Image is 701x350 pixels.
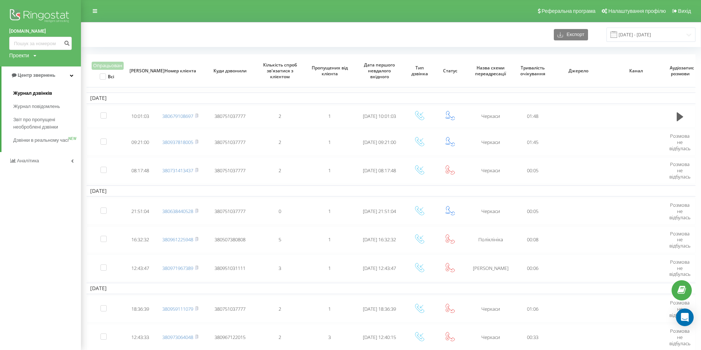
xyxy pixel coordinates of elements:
[125,105,155,127] td: 10:01:03
[279,139,281,145] span: 2
[279,167,281,174] span: 2
[9,52,29,59] div: Проекти
[86,93,695,104] td: [DATE]
[125,296,155,322] td: 18:36:39
[215,113,245,119] span: 380751037777
[328,236,331,243] span: 1
[162,334,193,340] a: 380973064048
[328,334,331,340] span: 3
[471,65,510,76] span: Назва схеми переадресації
[125,198,155,225] td: 21:51:04
[215,334,245,340] span: 380967122015
[363,139,396,145] span: [DATE] 09:21:00
[100,73,114,80] label: Всі
[669,202,690,221] span: Розмова не відбулась
[125,157,155,184] td: 08:17:48
[360,62,399,79] span: Дата першого невдалого вхідного
[13,100,81,113] a: Журнал повідомлень
[328,208,331,214] span: 1
[669,328,690,347] span: Розмова не відбулась
[465,255,515,281] td: [PERSON_NAME]
[162,306,193,312] a: 380959111079
[215,208,245,214] span: 380751037777
[279,208,281,214] span: 0
[516,105,550,127] td: 01:48
[86,185,695,196] td: [DATE]
[13,137,68,144] span: Дзвінки в реальному часі
[13,116,77,131] span: Звіт про пропущені необроблені дзвінки
[125,129,155,156] td: 09:21:00
[465,157,515,184] td: Черкаси
[162,113,193,119] a: 380679108697
[328,265,331,271] span: 1
[520,65,545,76] span: Тривалість очікування
[215,265,245,271] span: 380951031111
[279,334,281,340] span: 2
[678,8,691,14] span: Вихід
[516,157,550,184] td: 00:05
[669,133,690,152] span: Розмова не відбулась
[18,72,55,78] span: Центр звернень
[211,68,249,74] span: Куди дзвонили
[9,7,72,26] img: Ringostat logo
[516,198,550,225] td: 00:05
[556,68,601,74] span: Джерело
[13,87,81,100] a: Журнал дзвінків
[465,296,515,322] td: Черкаси
[9,28,72,35] a: [DOMAIN_NAME]
[516,226,550,253] td: 00:08
[465,105,515,127] td: Черкаси
[17,158,39,163] span: Аналiтика
[608,8,666,14] span: Налаштування профілю
[363,334,396,340] span: [DATE] 12:40:15
[215,306,245,312] span: 380751037777
[613,68,659,74] span: Канал
[279,113,281,119] span: 2
[669,161,690,180] span: Розмова не відбулась
[13,113,81,134] a: Звіт про пропущені необроблені дзвінки
[13,90,52,97] span: Журнал дзвінків
[363,306,396,312] span: [DATE] 18:36:39
[279,306,281,312] span: 2
[13,134,81,147] a: Дзвінки в реальному часіNEW
[215,236,245,243] span: 380507380808
[563,32,584,37] span: Експорт
[279,236,281,243] span: 5
[1,66,81,84] a: Центр звернень
[516,296,550,322] td: 01:06
[9,37,72,50] input: Пошук за номером
[162,208,193,214] a: 380638440528
[13,103,60,110] span: Журнал повідомлень
[161,68,199,74] span: Номер клієнта
[669,230,690,249] span: Розмова не відбулась
[516,255,550,281] td: 00:06
[215,167,245,174] span: 380751037777
[409,65,430,76] span: Тип дзвінка
[162,265,193,271] a: 380971967389
[440,68,461,74] span: Статус
[465,226,515,253] td: Поліклініка
[162,139,193,145] a: 380937818005
[311,65,349,76] span: Пропущених від клієнта
[261,62,299,79] span: Кількість спроб зв'язатися з клієнтом
[542,8,596,14] span: Реферальна програма
[676,308,694,326] div: Open Intercom Messenger
[465,198,515,225] td: Черкаси
[465,129,515,156] td: Черкаси
[363,113,396,119] span: [DATE] 10:01:03
[670,65,691,76] span: Аудіозапис розмови
[130,68,151,74] span: [PERSON_NAME]
[215,139,245,145] span: 380751037777
[516,129,550,156] td: 01:45
[125,226,155,253] td: 16:32:32
[363,265,396,271] span: [DATE] 12:43:47
[363,167,396,174] span: [DATE] 08:17:48
[162,167,193,174] a: 380731413437
[363,208,396,214] span: [DATE] 21:51:04
[162,236,193,243] a: 380961225948
[328,113,331,119] span: 1
[363,236,396,243] span: [DATE] 16:32:32
[125,255,155,281] td: 12:43:47
[86,283,695,294] td: [DATE]
[328,139,331,145] span: 1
